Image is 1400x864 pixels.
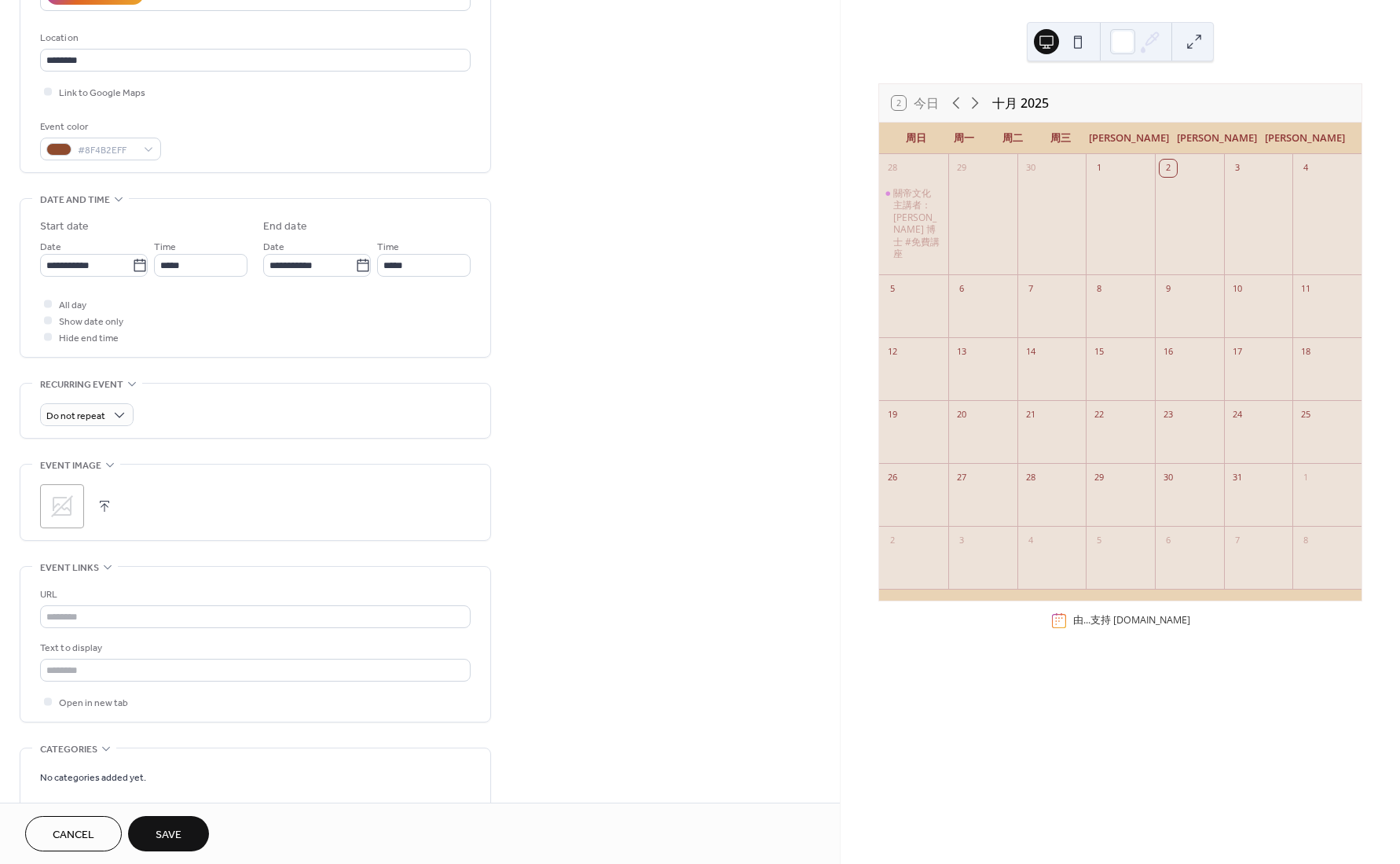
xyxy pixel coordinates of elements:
[1090,406,1108,423] div: 22
[1090,531,1108,549] div: 5
[988,123,1036,154] div: 周二
[884,406,901,423] div: 19
[1160,343,1177,360] div: 16
[1022,406,1039,423] div: 21
[53,827,94,844] span: Cancel
[1022,280,1039,297] div: 7
[1085,123,1173,154] div: [PERSON_NAME]
[1229,280,1246,297] div: 10
[59,297,86,314] span: All day
[953,343,970,360] div: 13
[40,484,84,528] div: ;
[1090,160,1108,177] div: 1
[1160,531,1177,549] div: 6
[59,330,119,347] span: Hide end time
[1073,614,1190,628] div: 由...支持
[40,239,61,256] span: Date
[953,280,970,297] div: 6
[953,469,970,486] div: 27
[40,586,467,603] div: URL
[46,407,105,425] span: Do not repeat
[40,741,97,758] span: Categories
[128,816,209,851] button: Save
[1160,280,1177,297] div: 9
[1022,343,1039,360] div: 14
[893,187,942,261] div: 關帝文化 主講者：[PERSON_NAME] 博士 #免費講座
[884,531,901,549] div: 2
[1297,280,1314,297] div: 11
[1229,406,1246,423] div: 24
[78,142,136,159] span: #8F4B2EFF
[40,30,467,46] div: Location
[263,239,284,256] span: Date
[40,119,158,135] div: Event color
[1037,123,1085,154] div: 周三
[1173,123,1261,154] div: [PERSON_NAME]
[1297,531,1314,549] div: 8
[40,640,467,656] div: Text to display
[377,239,399,256] span: Time
[1090,469,1108,486] div: 29
[992,94,1049,112] div: 十月 2025
[59,85,145,101] span: Link to Google Maps
[40,192,110,208] span: Date and time
[884,280,901,297] div: 5
[1113,614,1190,627] a: [DOMAIN_NAME]
[1022,531,1039,549] div: 4
[884,160,901,177] div: 28
[59,695,128,711] span: Open in new tab
[953,160,970,177] div: 29
[1160,469,1177,486] div: 30
[40,377,123,393] span: Recurring event
[884,469,901,486] div: 26
[40,458,101,474] span: Event image
[940,123,988,154] div: 周一
[1229,469,1246,486] div: 31
[263,219,307,235] div: End date
[1090,343,1108,360] div: 15
[1160,160,1177,177] div: 2
[156,827,181,844] span: Save
[1229,531,1246,549] div: 7
[1160,406,1177,423] div: 23
[1229,343,1246,360] div: 17
[1229,160,1246,177] div: 3
[953,406,970,423] div: 20
[59,314,123,330] span: Show date only
[25,816,122,851] button: Cancel
[154,239,176,256] span: Time
[879,187,948,261] div: 關帝文化 主講者：連瑞芳 博士 #免費講座
[892,123,940,154] div: 周日
[40,560,99,576] span: Event links
[1297,160,1314,177] div: 4
[40,219,89,235] div: Start date
[1090,280,1108,297] div: 8
[1297,469,1314,486] div: 1
[1261,123,1349,154] div: [PERSON_NAME]
[1022,160,1039,177] div: 30
[884,343,901,360] div: 12
[1297,406,1314,423] div: 25
[953,531,970,549] div: 3
[1297,343,1314,360] div: 18
[1022,469,1039,486] div: 28
[40,770,146,786] span: No categories added yet.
